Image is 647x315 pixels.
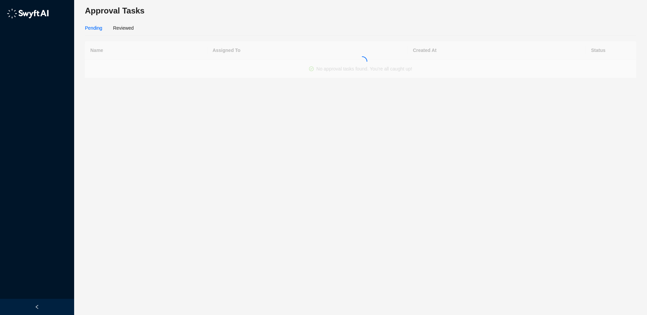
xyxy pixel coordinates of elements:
[85,5,636,16] h3: Approval Tasks
[113,24,133,32] div: Reviewed
[357,56,368,67] span: loading
[35,305,39,309] span: left
[85,24,102,32] div: Pending
[7,8,49,19] img: logo-05li4sbe.png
